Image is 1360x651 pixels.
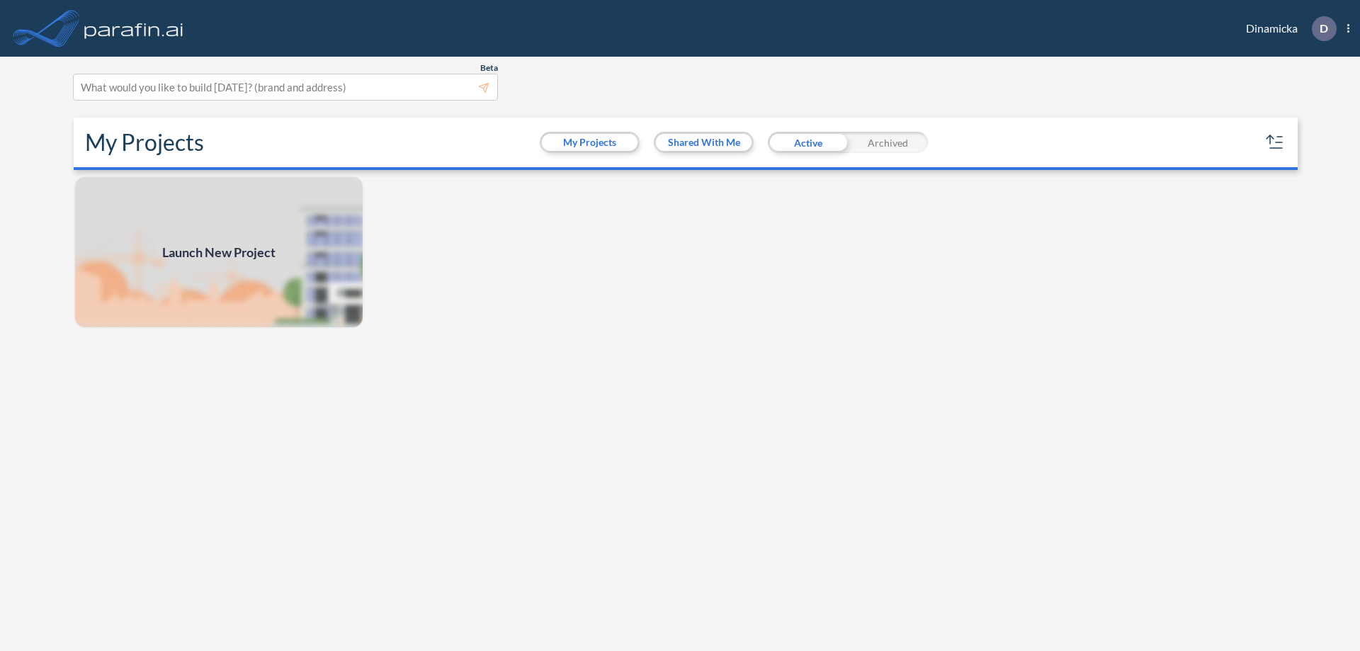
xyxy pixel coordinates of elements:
[480,62,498,74] span: Beta
[848,132,928,153] div: Archived
[1264,131,1286,154] button: sort
[74,176,364,329] img: add
[542,134,637,151] button: My Projects
[768,132,848,153] div: Active
[1320,22,1328,35] p: D
[81,14,186,43] img: logo
[656,134,752,151] button: Shared With Me
[74,176,364,329] a: Launch New Project
[162,243,276,262] span: Launch New Project
[85,129,204,156] h2: My Projects
[1225,16,1349,41] div: Dinamicka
